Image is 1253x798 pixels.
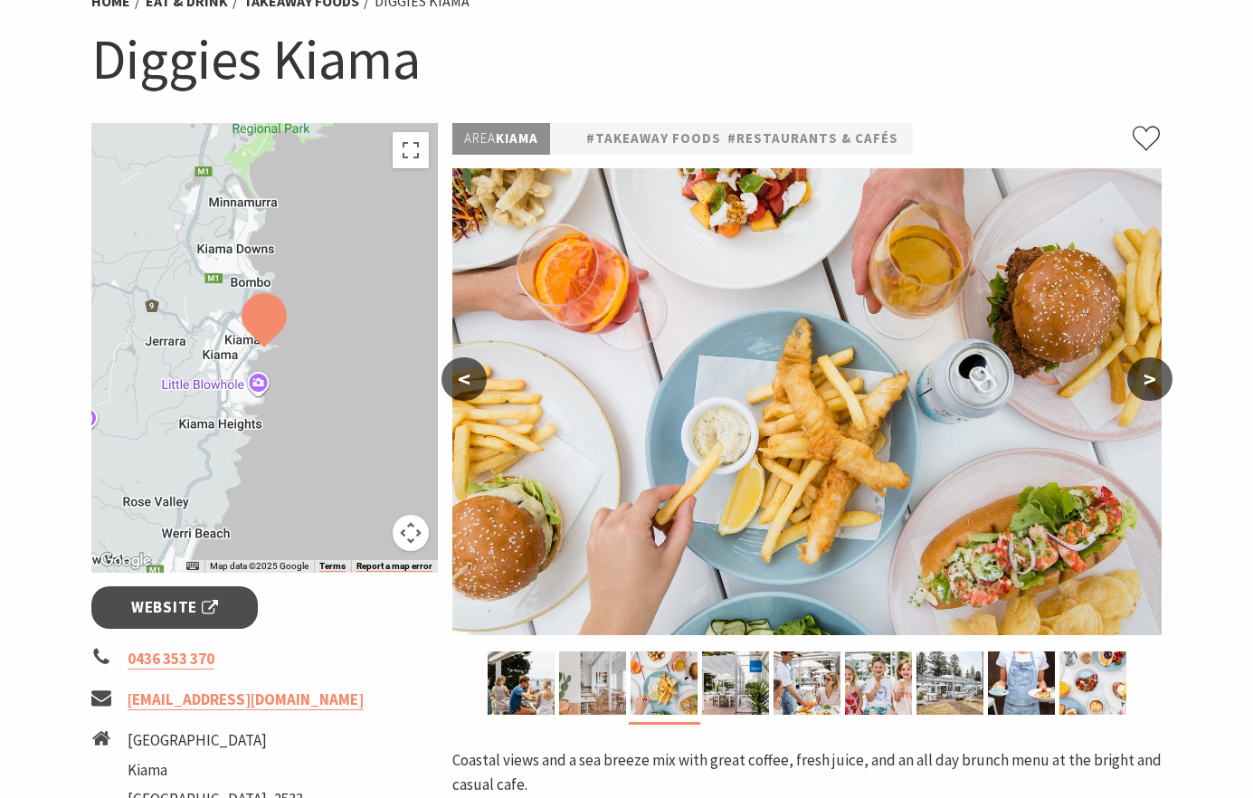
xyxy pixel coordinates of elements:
button: Keyboard shortcuts [186,560,199,573]
li: [GEOGRAPHIC_DATA] [128,728,303,753]
span: Map data ©2025 Google [210,561,309,571]
h1: Diggies Kiama [91,23,1163,96]
a: [EMAIL_ADDRESS][DOMAIN_NAME] [128,689,364,710]
span: Area [464,129,496,147]
a: Report a map error [356,561,432,572]
button: Toggle fullscreen view [393,132,429,168]
p: Coastal views and a sea breeze mix with great coffee, fresh juice, and an all day brunch menu at ... [452,748,1162,797]
span: Website [131,595,218,620]
a: Open this area in Google Maps (opens a new window) [96,549,156,573]
img: Google [96,549,156,573]
li: Kiama [128,758,303,783]
a: Website [91,586,259,629]
a: #Restaurants & Cafés [727,128,898,150]
button: < [441,357,487,401]
img: Diggies Kiama cafe and restaurant Blowhole Point [488,651,555,715]
button: Map camera controls [393,515,429,551]
a: Terms (opens in new tab) [319,561,346,572]
p: Kiama [452,123,550,155]
a: #Takeaway Foods [586,128,721,150]
button: > [1127,357,1172,401]
a: 0436 353 370 [128,649,214,670]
